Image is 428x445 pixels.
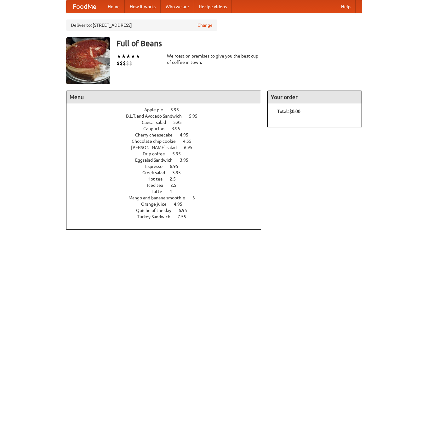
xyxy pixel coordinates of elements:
span: 2.5 [170,183,183,188]
span: 4.95 [174,202,189,207]
a: Apple pie 5.95 [144,107,191,112]
a: Who we are [161,0,194,13]
a: Hot tea 2.5 [147,176,187,181]
b: Total: $0.00 [277,109,300,114]
a: Latte 4 [151,189,184,194]
a: [PERSON_NAME] salad 6.95 [131,145,204,150]
span: 6.95 [179,208,193,213]
a: Recipe videos [194,0,232,13]
span: Cappucino [143,126,171,131]
a: Caesar salad 5.95 [142,120,193,125]
a: Cherry cheesecake 4.95 [135,132,200,137]
li: ★ [126,53,131,60]
a: B.L.T. and Avocado Sandwich 5.95 [126,114,209,119]
li: ★ [117,53,121,60]
a: Greek salad 3.95 [142,170,192,175]
span: [PERSON_NAME] salad [131,145,183,150]
span: B.L.T. and Avocado Sandwich [126,114,188,119]
span: Latte [151,189,168,194]
span: Turkey Sandwich [137,214,177,219]
a: Eggsalad Sandwich 3.95 [135,158,200,163]
span: 6.95 [170,164,185,169]
span: 3.95 [172,126,186,131]
span: 4 [169,189,178,194]
span: Apple pie [144,107,169,112]
h4: Your order [268,91,362,103]
img: angular.jpg [66,37,110,84]
li: $ [123,60,126,67]
li: ★ [131,53,135,60]
span: 7.55 [178,214,192,219]
a: Help [336,0,356,13]
span: Mango and banana smoothie [128,195,191,200]
li: $ [120,60,123,67]
div: Deliver to: [STREET_ADDRESS] [66,19,217,31]
a: Iced tea 2.5 [147,183,188,188]
a: Cappucino 3.95 [143,126,192,131]
a: FoodMe [66,0,103,13]
li: $ [117,60,120,67]
li: $ [129,60,132,67]
div: We roast on premises to give you the best cup of coffee in town. [167,53,261,65]
a: How it works [125,0,161,13]
a: Chocolate chip cookie 4.55 [132,139,203,144]
a: Orange juice 4.95 [141,202,194,207]
li: $ [126,60,129,67]
span: 5.95 [189,114,204,119]
a: Mango and banana smoothie 3 [128,195,207,200]
span: 3.95 [180,158,195,163]
span: 5.95 [170,107,185,112]
span: 3.95 [172,170,187,175]
a: Turkey Sandwich 7.55 [137,214,198,219]
span: 2.5 [170,176,182,181]
span: Iced tea [147,183,169,188]
a: Drip coffee 5.95 [143,151,192,156]
a: Espresso 6.95 [145,164,190,169]
span: 3 [192,195,201,200]
a: Quiche of the day 6.95 [136,208,199,213]
span: Quiche of the day [136,208,178,213]
span: 5.95 [173,120,188,125]
span: Greek salad [142,170,171,175]
span: Eggsalad Sandwich [135,158,179,163]
span: Drip coffee [143,151,171,156]
li: ★ [121,53,126,60]
span: 6.95 [184,145,199,150]
span: 4.95 [180,132,195,137]
li: ★ [135,53,140,60]
h3: Full of Beans [117,37,362,50]
span: 4.55 [183,139,198,144]
span: Espresso [145,164,169,169]
span: Caesar salad [142,120,172,125]
span: Chocolate chip cookie [132,139,182,144]
span: Hot tea [147,176,169,181]
span: Orange juice [141,202,173,207]
a: Home [103,0,125,13]
span: Cherry cheesecake [135,132,179,137]
a: Change [197,22,213,28]
h4: Menu [66,91,261,103]
span: 5.95 [172,151,187,156]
